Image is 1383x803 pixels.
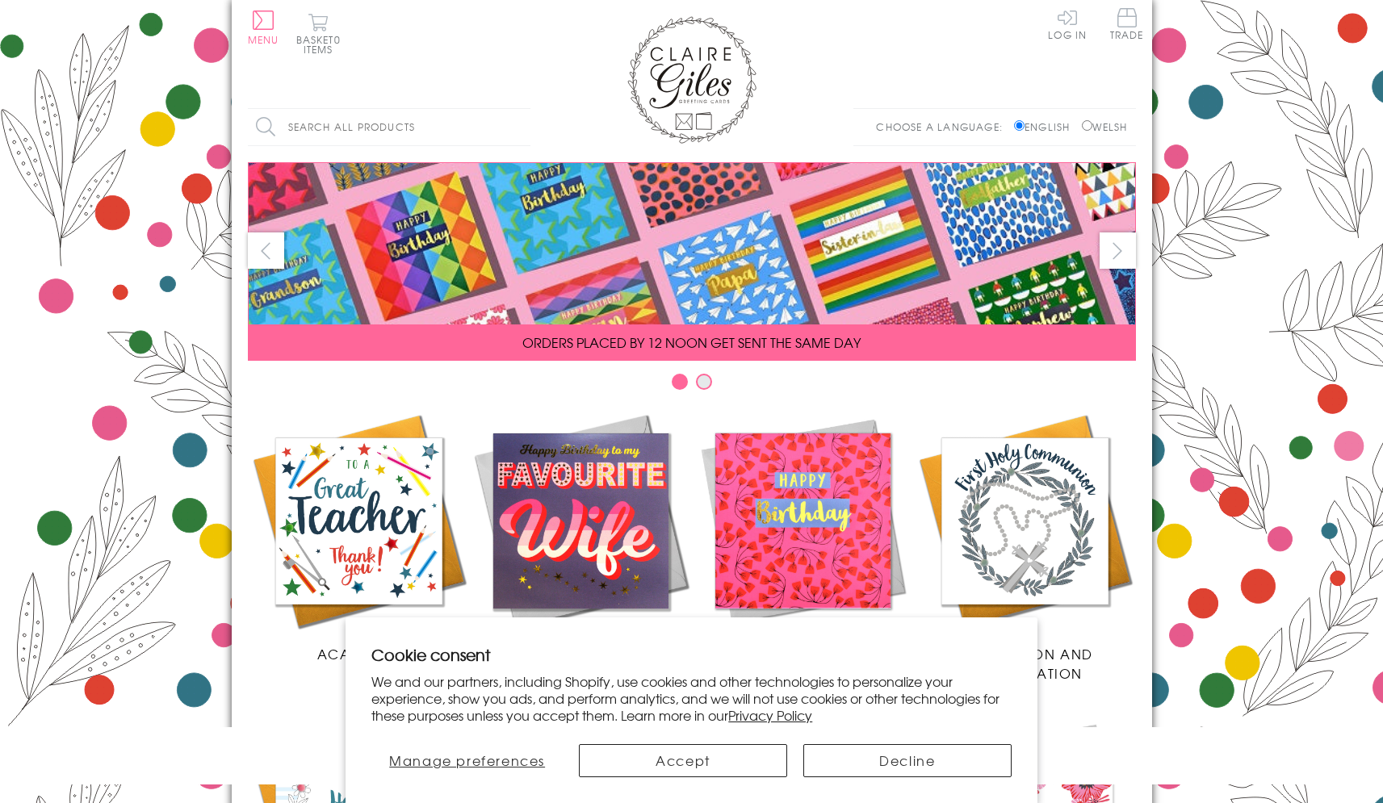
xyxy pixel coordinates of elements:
[514,109,530,145] input: Search
[1014,120,1025,131] input: English
[876,119,1011,134] p: Choose a language:
[728,705,812,725] a: Privacy Policy
[248,32,279,47] span: Menu
[1110,8,1144,40] span: Trade
[296,13,341,54] button: Basket0 items
[1014,119,1078,134] label: English
[803,744,1012,777] button: Decline
[1100,232,1136,269] button: next
[371,744,563,777] button: Manage preferences
[692,410,914,663] a: Birthdays
[248,10,279,44] button: Menu
[1110,8,1144,43] a: Trade
[579,744,787,777] button: Accept
[304,32,341,56] span: 0 items
[672,374,688,390] button: Carousel Page 1 (Current Slide)
[248,410,470,663] a: Academic
[371,643,1012,666] h2: Cookie consent
[371,673,1012,723] p: We and our partners, including Shopify, use cookies and other technologies to personalize your ex...
[914,410,1136,683] a: Communion and Confirmation
[627,16,756,144] img: Claire Giles Greetings Cards
[248,373,1136,398] div: Carousel Pagination
[470,410,692,663] a: New Releases
[1082,120,1092,131] input: Welsh
[317,644,400,663] span: Academic
[522,332,861,352] span: ORDERS PLACED BY 12 NOON GET SENT THE SAME DAY
[1082,119,1128,134] label: Welsh
[389,751,545,770] span: Manage preferences
[1048,8,1087,40] a: Log In
[248,232,284,269] button: prev
[248,109,530,145] input: Search all products
[696,374,712,390] button: Carousel Page 2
